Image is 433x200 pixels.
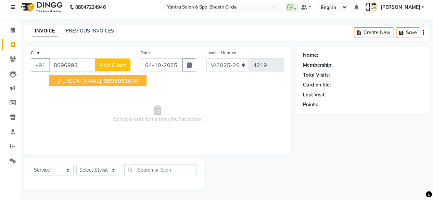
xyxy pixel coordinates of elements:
a: PREVIOUS INVOICES [66,28,114,34]
div: Total Visits: [303,71,330,79]
input: Search or Scan [124,164,197,175]
a: INVOICE [32,25,58,37]
ngb-highlight: 000 [103,77,138,84]
button: +91 [31,58,50,71]
span: [PERSON_NAME] [57,77,101,84]
div: Points: [303,101,318,108]
span: [PERSON_NAME] [380,4,420,11]
label: Date [141,50,150,56]
label: Client [31,50,42,56]
button: Add Client [95,58,130,71]
div: Name: [303,52,318,59]
div: Card on file: [303,81,331,89]
label: Invoice Number [206,50,236,56]
button: Create New [354,27,393,38]
span: 8696993 [104,77,128,84]
input: Search by Name/Mobile/Email/Code [49,58,95,71]
span: Add Client [99,62,126,68]
button: Save [396,27,420,38]
span: Select & add items from the list below [31,80,284,148]
div: Membership: [303,62,333,69]
div: Last Visit: [303,91,326,98]
img: Arvind [365,1,377,13]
